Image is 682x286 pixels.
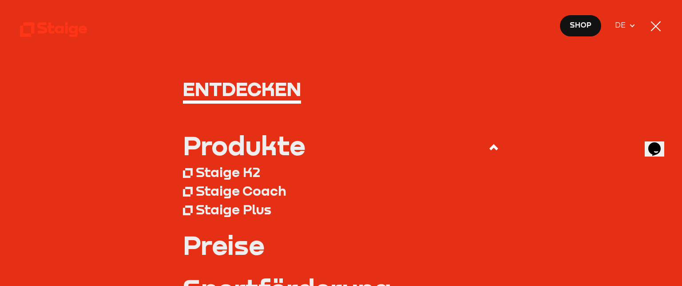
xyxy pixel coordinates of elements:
a: Staige K2 [183,163,499,181]
div: Produkte [183,132,305,158]
div: Staige K2 [196,164,260,180]
iframe: chat widget [645,130,673,157]
a: Preise [183,232,499,258]
a: Staige Coach [183,181,499,200]
a: Shop [559,15,602,37]
a: Staige Plus [183,200,499,218]
span: Shop [570,20,591,31]
div: Staige Plus [196,201,271,218]
span: DE [615,20,629,31]
div: Staige Coach [196,182,286,199]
